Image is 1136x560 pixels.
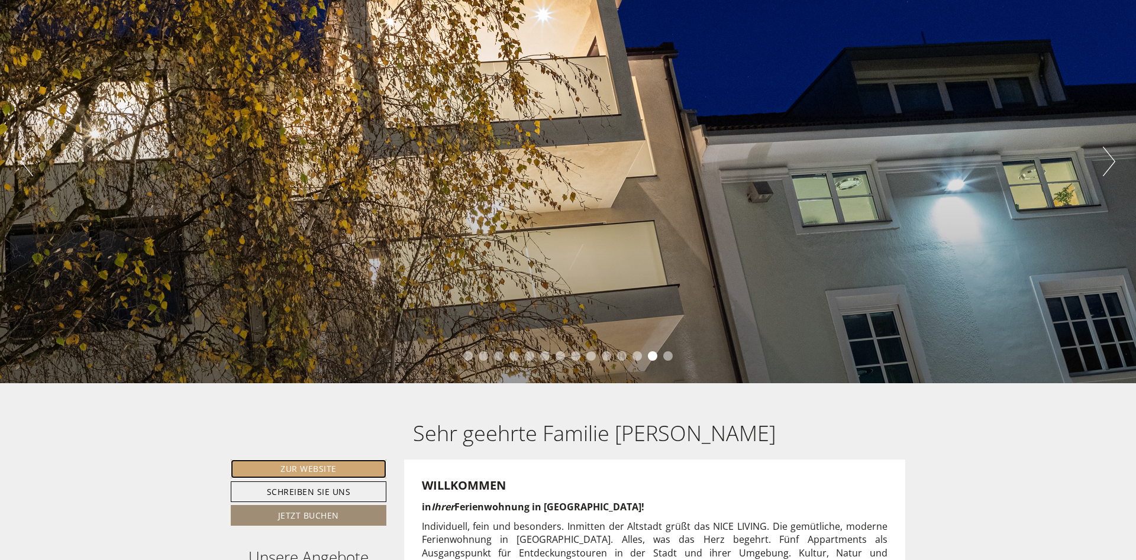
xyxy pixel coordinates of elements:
button: Previous [21,147,33,176]
strong: in Ferienwohnung in [GEOGRAPHIC_DATA]! [422,500,644,513]
h1: Sehr geehrte Familie [PERSON_NAME] [413,422,776,445]
a: Schreiben Sie uns [231,481,386,502]
a: Jetzt buchen [231,505,386,526]
em: Ihrer [431,500,454,513]
a: Zur Website [231,459,386,478]
button: Next [1103,147,1115,176]
span: WILLKOMMEN [422,477,506,493]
